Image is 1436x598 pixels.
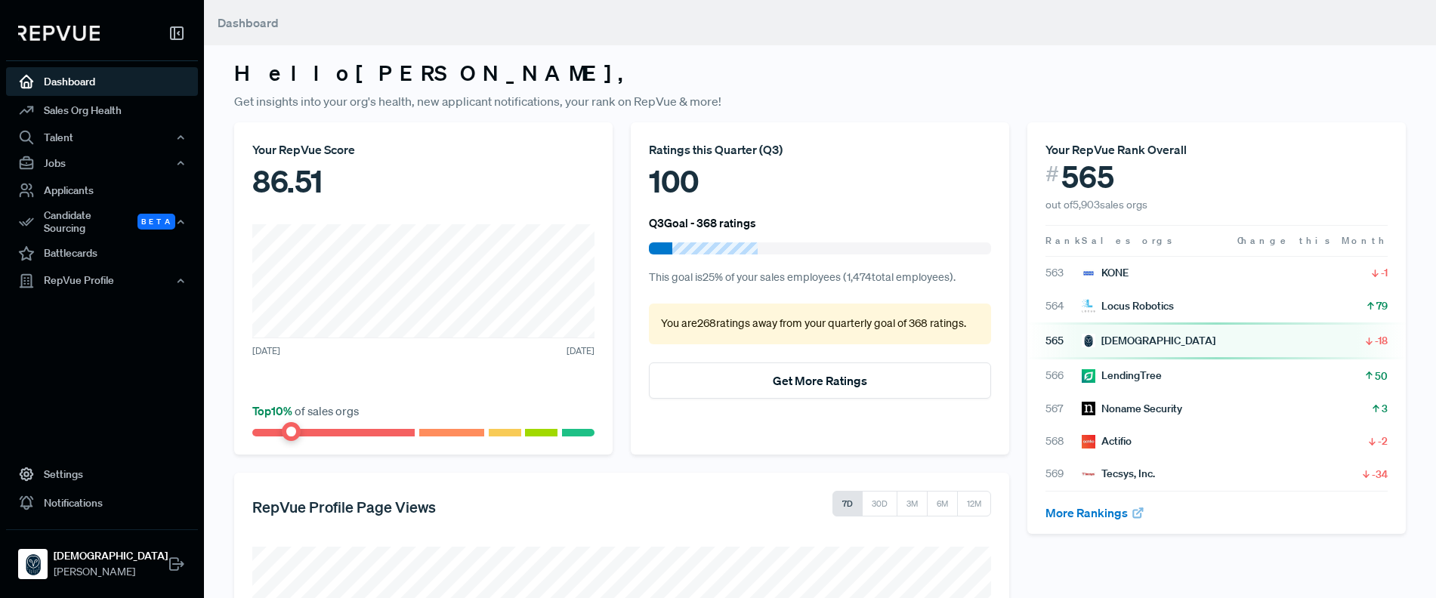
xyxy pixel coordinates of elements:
[18,26,100,41] img: RepVue
[252,140,594,159] div: Your RepVue Score
[1082,401,1182,417] div: Noname Security
[1045,198,1147,211] span: out of 5,903 sales orgs
[1061,159,1114,195] span: 565
[6,489,198,517] a: Notifications
[1382,401,1388,416] span: 3
[6,529,198,586] a: Samsara[DEMOGRAPHIC_DATA][PERSON_NAME]
[1082,267,1095,280] img: KONE
[1082,298,1174,314] div: Locus Robotics
[649,270,991,286] p: This goal is 25 % of your sales employees ( 1,474 total employees).
[1045,234,1082,248] span: Rank
[218,15,279,30] span: Dashboard
[1082,368,1162,384] div: LendingTree
[1045,298,1082,314] span: 564
[1082,402,1095,415] img: Noname Security
[649,216,756,230] h6: Q3 Goal - 368 ratings
[1082,334,1095,347] img: Samsara
[6,176,198,205] a: Applicants
[252,498,436,516] h5: RepVue Profile Page Views
[1082,467,1095,481] img: Tecsys, Inc.
[927,491,958,516] button: 6M
[1045,466,1082,482] span: 569
[649,140,991,159] div: Ratings this Quarter ( Q3 )
[137,214,175,230] span: Beta
[234,60,1406,86] h3: Hello [PERSON_NAME] ,
[1237,234,1388,247] span: Change this Month
[1376,298,1388,313] span: 79
[661,316,979,332] p: You are 268 ratings away from your quarterly goal of 368 ratings .
[6,460,198,489] a: Settings
[832,491,863,516] button: 7D
[6,96,198,125] a: Sales Org Health
[21,552,45,576] img: Samsara
[6,239,198,268] a: Battlecards
[1082,333,1215,349] div: [DEMOGRAPHIC_DATA]
[252,159,594,204] div: 86.51
[567,344,594,358] span: [DATE]
[1082,265,1129,281] div: KONE
[1045,505,1145,520] a: More Rankings
[252,344,280,358] span: [DATE]
[6,150,198,176] button: Jobs
[1045,265,1082,281] span: 563
[862,491,897,516] button: 30D
[1082,466,1155,482] div: Tecsys, Inc.
[1082,369,1095,383] img: LendingTree
[897,491,928,516] button: 3M
[1375,368,1388,384] span: 50
[957,491,991,516] button: 12M
[1045,159,1059,190] span: #
[1381,265,1388,280] span: -1
[234,92,1406,110] p: Get insights into your org's health, new applicant notifications, your rank on RepVue & more!
[6,205,198,239] button: Candidate Sourcing Beta
[1045,433,1082,449] span: 568
[54,548,168,564] strong: [DEMOGRAPHIC_DATA]
[54,564,168,580] span: [PERSON_NAME]
[1082,299,1095,313] img: Locus Robotics
[6,125,198,150] button: Talent
[252,403,359,418] span: of sales orgs
[1082,435,1095,448] img: Actifio
[1045,333,1082,349] span: 565
[1375,333,1388,348] span: -18
[6,205,198,239] div: Candidate Sourcing
[1082,234,1175,247] span: Sales orgs
[1045,142,1187,157] span: Your RepVue Rank Overall
[649,362,991,399] button: Get More Ratings
[1372,467,1388,482] span: -34
[6,268,198,294] button: RepVue Profile
[252,403,295,418] span: Top 10 %
[649,159,991,204] div: 100
[1045,368,1082,384] span: 566
[1378,433,1388,448] span: -2
[1082,433,1132,449] div: Actifio
[6,67,198,96] a: Dashboard
[1045,401,1082,417] span: 567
